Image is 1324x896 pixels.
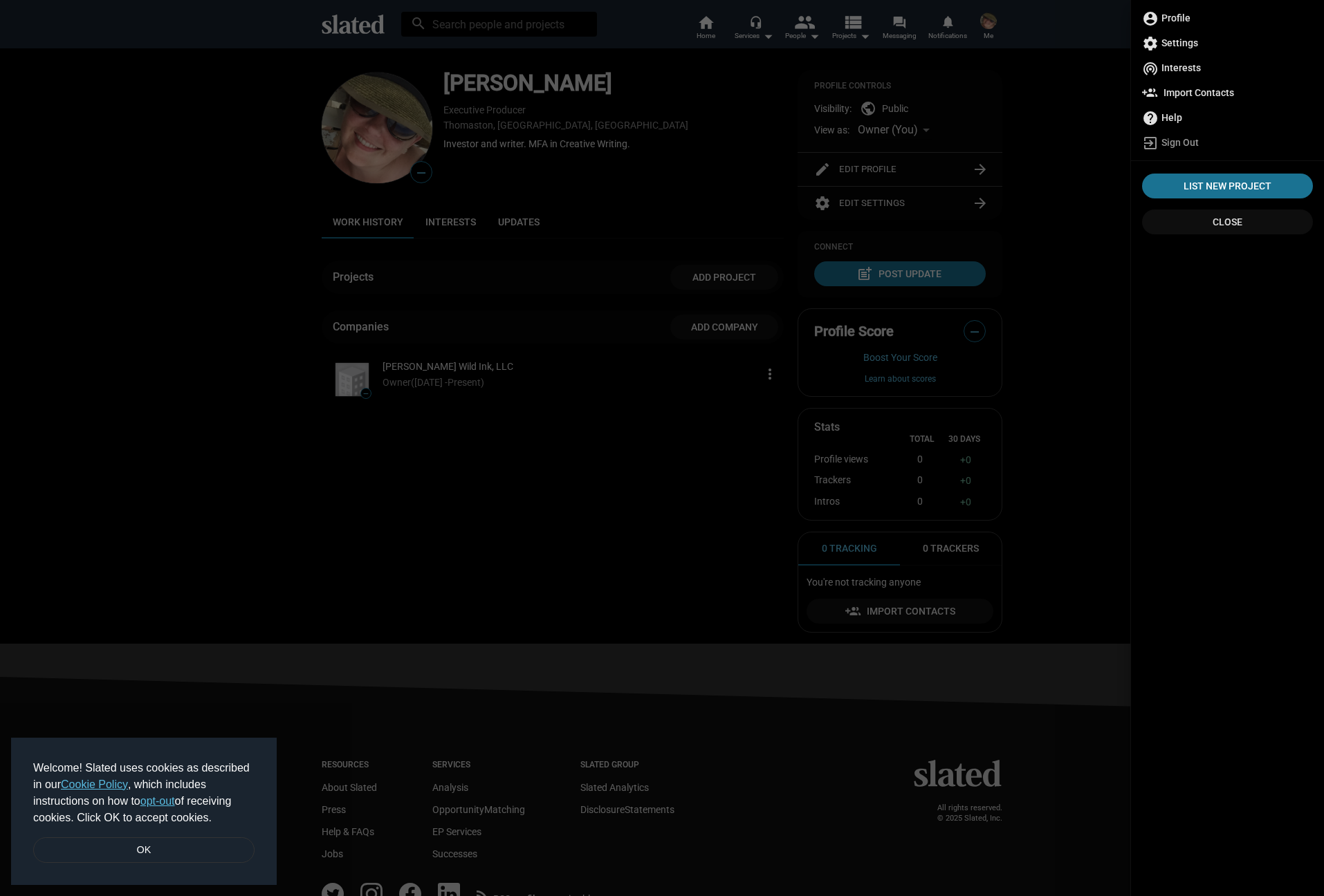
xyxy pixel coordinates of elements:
[1142,55,1313,80] span: Interests
[140,795,175,807] a: opt-out
[1142,30,1313,55] span: Settings
[1142,35,1159,52] mat-icon: settings
[1142,174,1313,198] a: List New Project
[33,760,255,826] span: Welcome! Slated uses cookies as described in our , which includes instructions on how to of recei...
[1137,130,1318,155] a: Sign Out
[1137,55,1318,80] a: Interests
[1142,130,1313,155] span: Sign Out
[61,778,128,790] a: Cookie Policy
[1142,10,1159,27] mat-icon: account_circle
[11,738,277,886] div: cookieconsent
[1142,80,1313,105] span: Import Contacts
[1137,80,1318,105] a: Import Contacts
[1142,110,1159,127] mat-icon: help
[1142,209,1313,234] button: Close
[1153,209,1302,234] span: Close
[1137,6,1318,30] a: Profile
[1142,135,1159,151] mat-icon: exit_to_app
[1137,105,1318,130] a: Help
[33,837,255,864] a: dismiss cookie message
[1142,6,1313,30] span: Profile
[1148,174,1307,198] span: List New Project
[1137,30,1318,55] a: Settings
[1142,60,1159,77] mat-icon: wifi_tethering
[1142,105,1313,130] span: Help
